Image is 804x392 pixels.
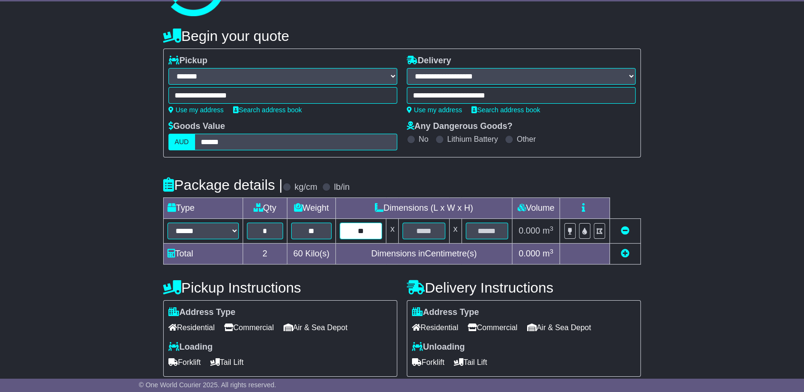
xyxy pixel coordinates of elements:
[419,135,428,144] label: No
[447,135,498,144] label: Lithium Battery
[407,106,462,114] a: Use my address
[549,225,553,232] sup: 3
[407,121,512,132] label: Any Dangerous Goods?
[243,198,287,219] td: Qty
[412,320,458,335] span: Residential
[168,307,235,318] label: Address Type
[386,219,399,244] td: x
[168,320,215,335] span: Residential
[224,320,274,335] span: Commercial
[168,56,207,66] label: Pickup
[139,381,276,389] span: © One World Courier 2025. All rights reserved.
[542,249,553,258] span: m
[336,198,512,219] td: Dimensions (L x W x H)
[334,182,350,193] label: lb/in
[468,320,517,335] span: Commercial
[168,355,201,370] span: Forklift
[163,280,397,295] h4: Pickup Instructions
[542,226,553,235] span: m
[454,355,487,370] span: Tail Lift
[407,280,641,295] h4: Delivery Instructions
[519,226,540,235] span: 0.000
[527,320,591,335] span: Air & Sea Depot
[412,342,465,353] label: Unloading
[293,249,303,258] span: 60
[621,249,629,258] a: Add new item
[471,106,540,114] a: Search address book
[168,121,225,132] label: Goods Value
[287,244,336,265] td: Kilo(s)
[243,244,287,265] td: 2
[168,342,213,353] label: Loading
[519,249,540,258] span: 0.000
[449,219,461,244] td: x
[412,307,479,318] label: Address Type
[287,198,336,219] td: Weight
[163,177,283,193] h4: Package details |
[164,244,243,265] td: Total
[512,198,559,219] td: Volume
[621,226,629,235] a: Remove this item
[407,56,451,66] label: Delivery
[163,28,641,44] h4: Begin your quote
[210,355,244,370] span: Tail Lift
[168,134,195,150] label: AUD
[294,182,317,193] label: kg/cm
[284,320,348,335] span: Air & Sea Depot
[412,355,444,370] span: Forklift
[336,244,512,265] td: Dimensions in Centimetre(s)
[164,198,243,219] td: Type
[233,106,302,114] a: Search address book
[549,248,553,255] sup: 3
[517,135,536,144] label: Other
[168,106,224,114] a: Use my address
